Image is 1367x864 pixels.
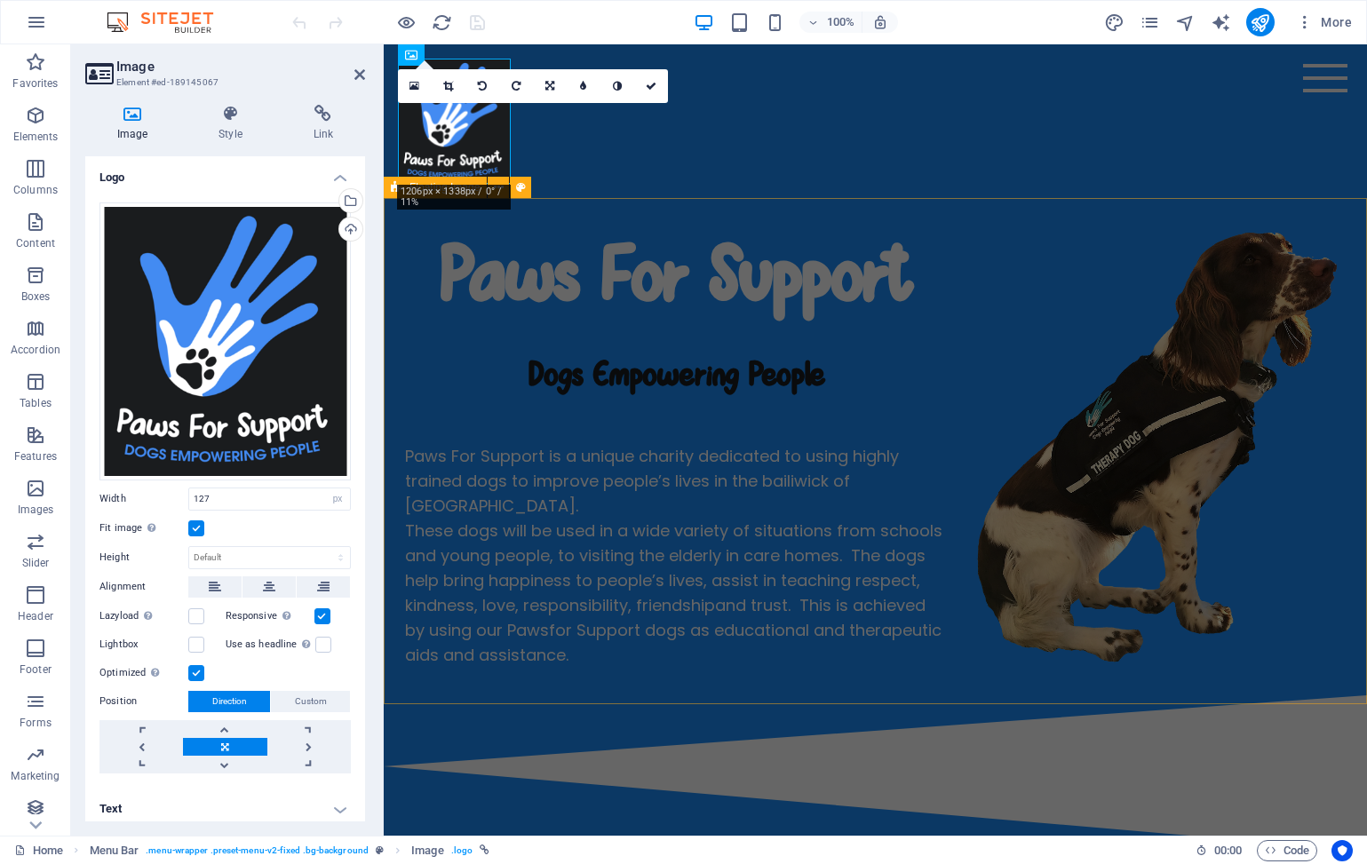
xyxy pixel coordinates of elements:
button: text_generator [1211,12,1232,33]
button: publish [1246,8,1275,36]
a: Rotate right 90° [499,69,533,103]
p: Features [14,449,57,464]
button: reload [431,12,452,33]
label: Fit image [99,518,188,539]
i: This element is a customizable preset [376,845,384,855]
i: This element is linked [480,845,489,855]
h2: Image [116,59,365,75]
h4: Text [85,788,365,830]
button: pages [1140,12,1161,33]
span: More [1296,13,1352,31]
span: These dogs will be used in a wide variety of situations from schools and young people, to visitin... [21,475,559,572]
label: Responsive [226,606,314,627]
i: Design (Ctrl+Alt+Y) [1104,12,1125,33]
a: Blur [567,69,600,103]
a: Click to cancel selection. Double-click to open Pages [14,840,63,861]
i: Reload page [432,12,452,33]
span: 00 00 [1214,840,1242,861]
label: Height [99,552,188,562]
i: On resize automatically adjust zoom level to fit chosen device. [872,14,888,30]
button: Click here to leave preview mode and continue editing [395,12,417,33]
i: AI Writer [1211,12,1231,33]
h4: Image [85,105,187,142]
p: Marketing [11,769,60,783]
label: Width [99,494,188,503]
label: Lightbox [99,634,188,655]
span: Click to select. Double-click to edit [411,840,443,861]
label: Use as headline [226,634,315,655]
p: Accordion [11,343,60,357]
h3: Element #ed-189145067 [116,75,330,91]
span: Code [1265,840,1309,861]
a: Greyscale [600,69,634,103]
h4: Style [187,105,281,142]
button: design [1104,12,1125,33]
span: . logo [451,840,473,861]
p: Columns [13,183,58,197]
h4: Link [282,105,365,142]
i: Navigator [1175,12,1196,33]
span: Custom [295,691,327,712]
button: Code [1257,840,1317,861]
p: Favorites [12,76,58,91]
label: Position [99,691,188,712]
a: Confirm ( ⌘ ⏎ ) [634,69,668,103]
span: and trust. This is achieved by using our Paws [21,550,542,597]
span: Click to select. Double-click to edit [90,840,139,861]
div: Screenshot2025-08-12at21.12.41-ieBCcl2L1THWe3ZhkTi2Qw.png [99,202,351,480]
button: Usercentrics [1331,840,1353,861]
img: Editor Logo [102,12,235,33]
p: Boxes [21,289,51,304]
p: Images [18,503,54,517]
span: for Support dogs as educational and therapeutic aids and assistance. [21,575,558,622]
a: Select files from the file manager, stock photos, or upload file(s) [398,69,432,103]
button: Custom [271,691,350,712]
span: . menu-wrapper .preset-menu-v2-fixed .bg-background [146,840,369,861]
label: Alignment [99,576,188,598]
p: Content [16,236,55,250]
p: Footer [20,662,52,677]
i: Pages (Ctrl+Alt+S) [1140,12,1160,33]
a: Crop mode [432,69,465,103]
p: Forms [20,716,52,730]
label: Optimized [99,662,188,684]
h6: 100% [826,12,854,33]
i: Publish [1250,12,1270,33]
button: More [1289,8,1359,36]
button: navigator [1175,12,1196,33]
p: Header [18,609,53,623]
h6: Session time [1196,840,1243,861]
p: Tables [20,396,52,410]
span: Floating Image [409,182,480,193]
p: Elements [13,130,59,144]
span: Paws For Support is a unique charity dedicated to using highly trained dogs to improve people’s l... [21,400,515,472]
a: Rotate left 90° [465,69,499,103]
button: Direction [188,691,270,712]
p: Slider [22,556,50,570]
h4: Logo [85,156,365,188]
label: Lazyload [99,606,188,627]
span: Direction [212,691,247,712]
span: : [1227,844,1229,857]
nav: breadcrumb [90,840,490,861]
a: Change orientation [533,69,567,103]
button: 100% [799,12,862,33]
